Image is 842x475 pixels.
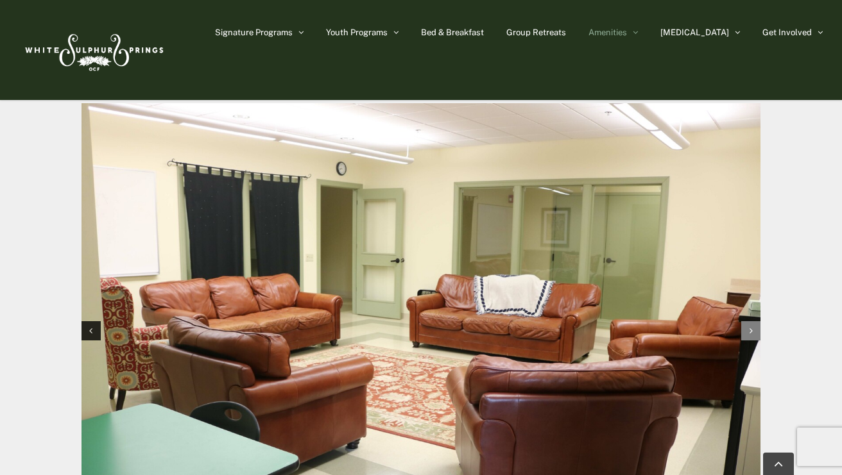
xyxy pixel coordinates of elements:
[326,28,388,37] span: Youth Programs
[421,28,484,37] span: Bed & Breakfast
[82,321,101,340] div: Previous slide
[215,28,293,37] span: Signature Programs
[741,321,760,340] div: Next slide
[660,28,729,37] span: [MEDICAL_DATA]
[589,28,627,37] span: Amenities
[506,28,566,37] span: Group Retreats
[762,28,812,37] span: Get Involved
[19,20,167,80] img: White Sulphur Springs Logo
